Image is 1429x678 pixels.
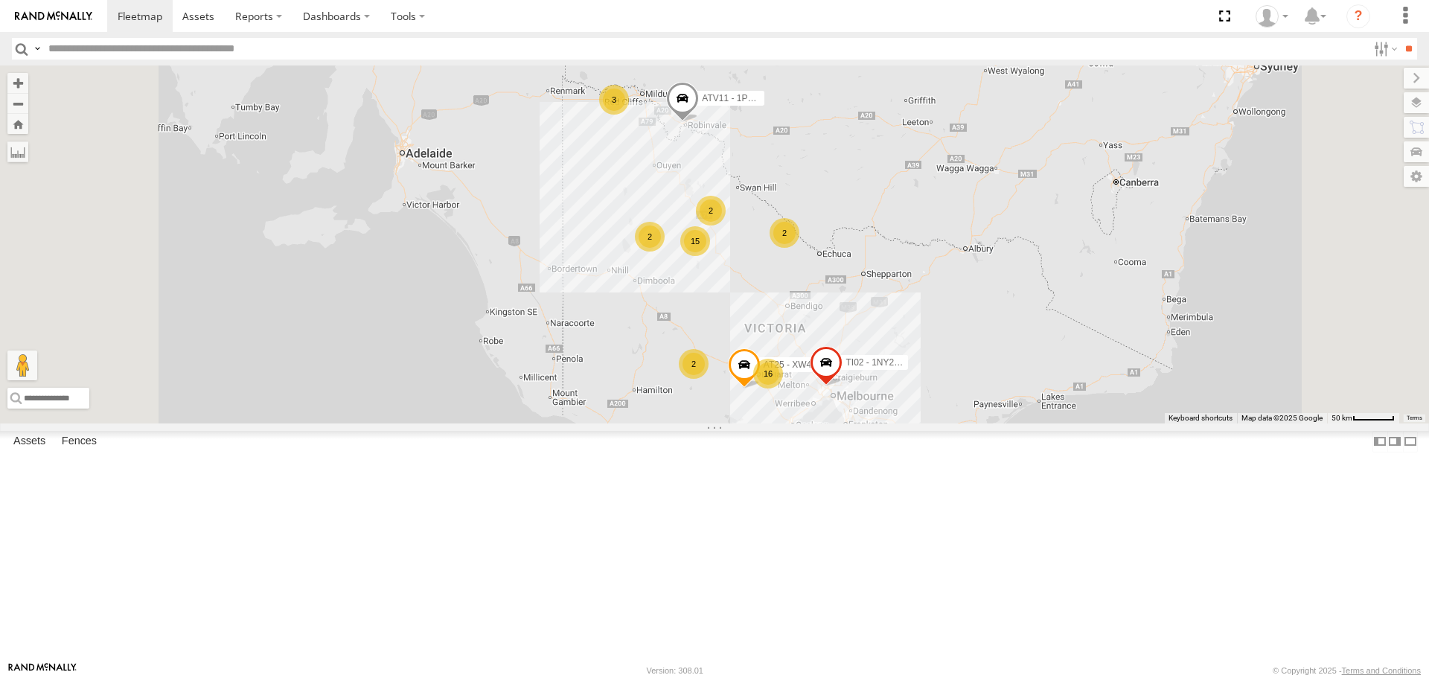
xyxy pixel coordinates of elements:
img: rand-logo.svg [15,11,92,22]
label: Dock Summary Table to the Right [1387,431,1402,452]
div: 16 [753,359,783,388]
div: Version: 308.01 [647,666,703,675]
div: 3 [599,85,629,115]
label: Search Query [31,38,43,60]
a: Visit our Website [8,663,77,678]
i: ? [1346,4,1370,28]
label: Hide Summary Table [1403,431,1418,452]
div: 2 [679,349,709,379]
span: ATV11 - 1PU4CS [702,94,771,104]
button: Drag Pegman onto the map to open Street View [7,351,37,380]
div: 2 [696,196,726,226]
label: Fences [54,432,104,452]
div: 2 [770,218,799,248]
div: 15 [680,226,710,256]
span: Map data ©2025 Google [1241,414,1323,422]
div: Adam Falloon [1250,5,1294,28]
button: Map scale: 50 km per 53 pixels [1327,413,1399,423]
button: Zoom in [7,73,28,93]
button: Zoom Home [7,114,28,134]
button: Keyboard shortcuts [1169,413,1233,423]
span: AT25 - XW40GB [764,360,829,371]
div: © Copyright 2025 - [1273,666,1421,675]
button: Zoom out [7,93,28,114]
span: TI02 - 1NY2RG [845,357,907,368]
a: Terms and Conditions [1342,666,1421,675]
label: Measure [7,141,28,162]
label: Assets [6,432,53,452]
label: Map Settings [1404,166,1429,187]
label: Dock Summary Table to the Left [1372,431,1387,452]
div: 2 [635,222,665,252]
a: Terms (opens in new tab) [1407,415,1422,420]
span: 50 km [1332,414,1352,422]
label: Search Filter Options [1368,38,1400,60]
